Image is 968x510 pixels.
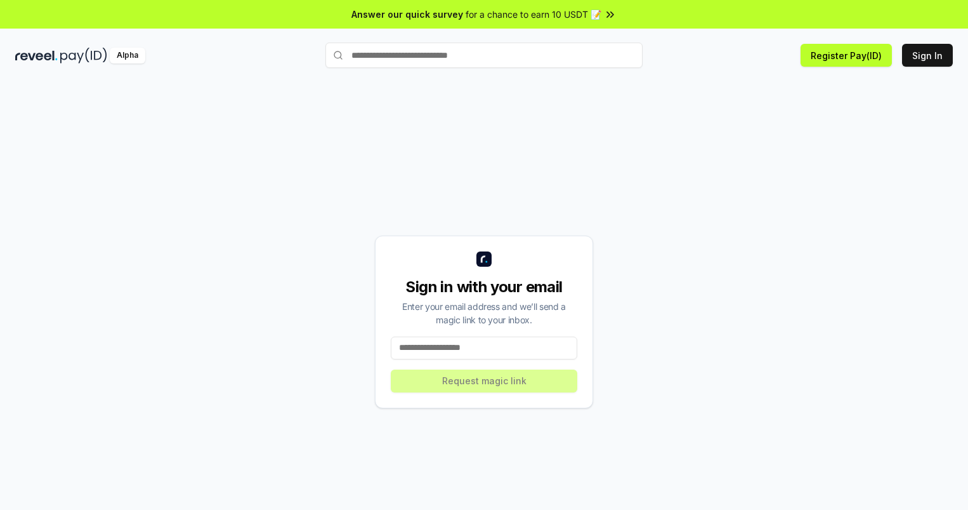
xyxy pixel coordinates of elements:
img: pay_id [60,48,107,64]
div: Alpha [110,48,145,64]
img: logo_small [476,252,492,267]
img: reveel_dark [15,48,58,64]
span: for a chance to earn 10 USDT 📝 [466,8,601,21]
div: Enter your email address and we’ll send a magic link to your inbox. [391,300,577,326]
button: Sign In [902,44,953,67]
button: Register Pay(ID) [801,44,892,67]
span: Answer our quick survey [351,8,463,21]
div: Sign in with your email [391,277,577,297]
